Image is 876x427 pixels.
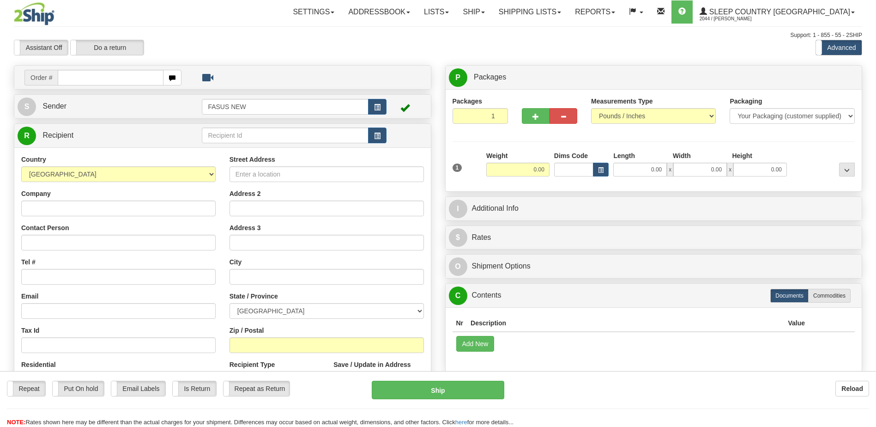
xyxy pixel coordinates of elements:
span: x [667,163,673,177]
label: Dims Code [554,151,588,160]
a: here [455,419,467,426]
label: Documents [770,289,809,303]
th: Value [784,315,809,332]
label: Packages [453,97,483,106]
span: $ [449,228,467,247]
a: $Rates [449,228,859,247]
span: Packages [474,73,506,81]
span: S [18,98,36,116]
span: Order # [24,70,58,85]
a: S Sender [18,97,202,116]
input: Recipient Id [202,128,368,143]
a: Lists [417,0,456,24]
label: Do a return [71,40,144,55]
span: C [449,287,467,305]
a: Ship [456,0,491,24]
span: Recipient [42,131,73,139]
label: Address 2 [230,189,261,198]
span: Sleep Country [GEOGRAPHIC_DATA] [707,8,850,16]
button: Ship [372,381,504,399]
label: Repeat as Return [224,381,290,396]
th: Description [467,315,784,332]
a: Addressbook [341,0,417,24]
th: Nr [453,315,467,332]
span: 1 [453,164,462,172]
a: P Packages [449,68,859,87]
a: Reports [568,0,622,24]
a: Shipping lists [492,0,568,24]
label: City [230,257,242,267]
iframe: chat widget [855,166,875,261]
span: O [449,257,467,276]
b: Reload [841,385,863,392]
span: P [449,68,467,87]
span: NOTE: [7,419,25,426]
span: R [18,127,36,145]
div: Support: 1 - 855 - 55 - 2SHIP [14,31,862,39]
label: Email Labels [111,381,165,396]
label: Length [613,151,635,160]
label: Assistant Off [14,40,68,55]
a: Settings [286,0,341,24]
label: Street Address [230,155,275,164]
label: Width [673,151,691,160]
label: Country [21,155,46,164]
label: Email [21,292,38,301]
label: Address 3 [230,223,261,232]
label: Measurements Type [591,97,653,106]
label: Tel # [21,257,36,267]
a: CContents [449,286,859,305]
label: Repeat [7,381,45,396]
a: IAdditional Info [449,199,859,218]
a: R Recipient [18,126,181,145]
label: Packaging [730,97,762,106]
label: Contact Person [21,223,69,232]
span: Sender [42,102,66,110]
span: x [727,163,733,177]
input: Sender Id [202,99,368,115]
label: Recipient Type [230,360,275,369]
label: Residential [21,360,56,369]
img: logo2044.jpg [14,2,54,25]
label: State / Province [230,292,278,301]
label: Company [21,189,51,198]
label: Save / Update in Address Book [333,360,423,378]
a: Sleep Country [GEOGRAPHIC_DATA] 2044 / [PERSON_NAME] [693,0,862,24]
button: Add New [456,336,495,352]
label: Zip / Postal [230,326,264,335]
span: 2044 / [PERSON_NAME] [700,14,769,24]
button: Reload [835,381,869,396]
input: Enter a location [230,166,424,182]
span: I [449,200,467,218]
label: Weight [486,151,507,160]
label: Is Return [173,381,216,396]
label: Advanced [816,40,862,55]
label: Tax Id [21,326,39,335]
label: Height [732,151,752,160]
label: Commodities [808,289,851,303]
div: ... [839,163,855,177]
label: Put On hold [53,381,104,396]
a: OShipment Options [449,257,859,276]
